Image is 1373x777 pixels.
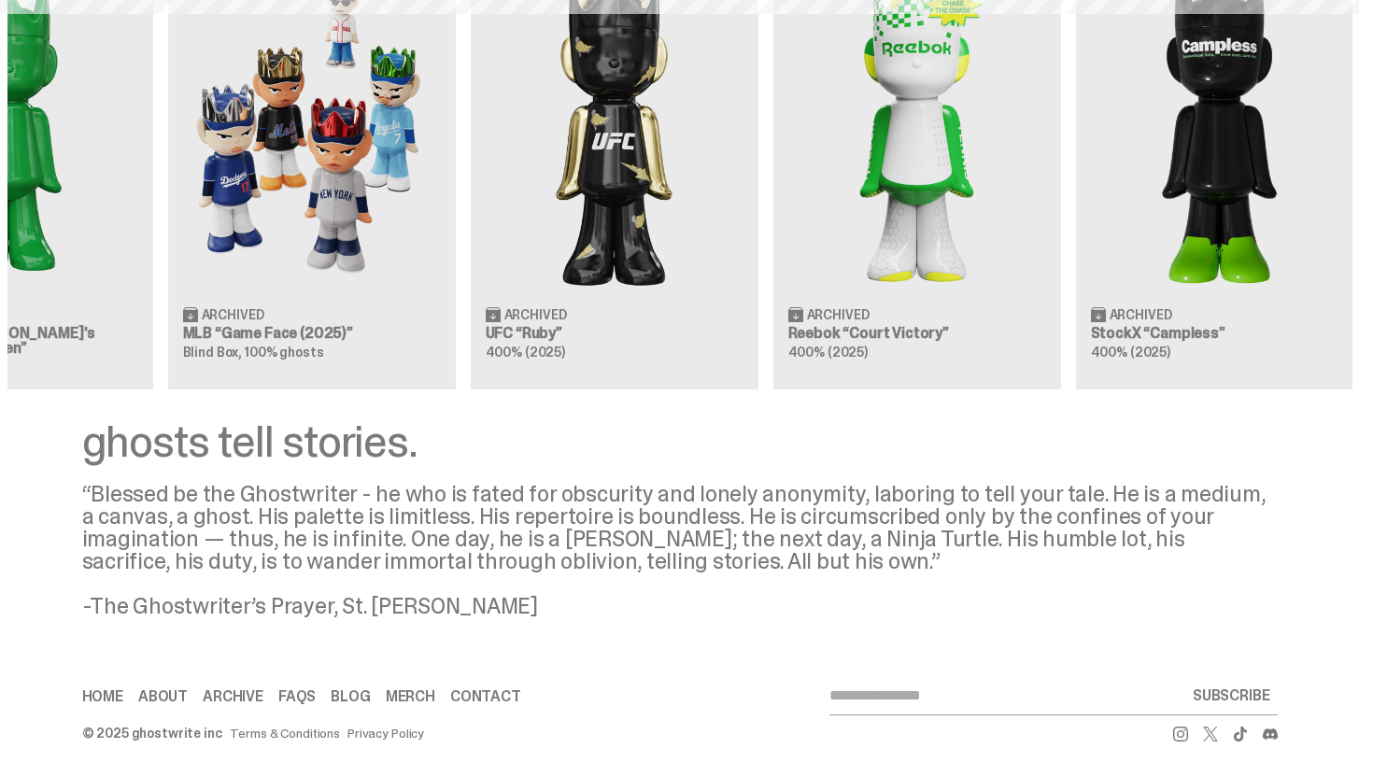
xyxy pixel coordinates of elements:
[504,308,567,321] span: Archived
[807,308,870,321] span: Archived
[183,326,441,341] h3: MLB “Game Face (2025)”
[82,419,1278,464] div: ghosts tell stories.
[788,326,1046,341] h3: Reebok “Court Victory”
[1185,677,1278,714] button: SUBSCRIBE
[82,689,123,704] a: Home
[82,727,222,740] div: © 2025 ghostwrite inc
[245,344,323,360] span: 100% ghosts
[278,689,316,704] a: FAQs
[203,689,263,704] a: Archive
[386,689,435,704] a: Merch
[486,344,565,360] span: 400% (2025)
[331,689,370,704] a: Blog
[1110,308,1172,321] span: Archived
[138,689,188,704] a: About
[230,727,340,740] a: Terms & Conditions
[1091,326,1349,341] h3: StockX “Campless”
[1091,344,1170,360] span: 400% (2025)
[788,344,868,360] span: 400% (2025)
[202,308,264,321] span: Archived
[347,727,424,740] a: Privacy Policy
[183,344,243,360] span: Blind Box,
[82,483,1278,617] div: “Blessed be the Ghostwriter - he who is fated for obscurity and lonely anonymity, laboring to tel...
[486,326,743,341] h3: UFC “Ruby”
[450,689,521,704] a: Contact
